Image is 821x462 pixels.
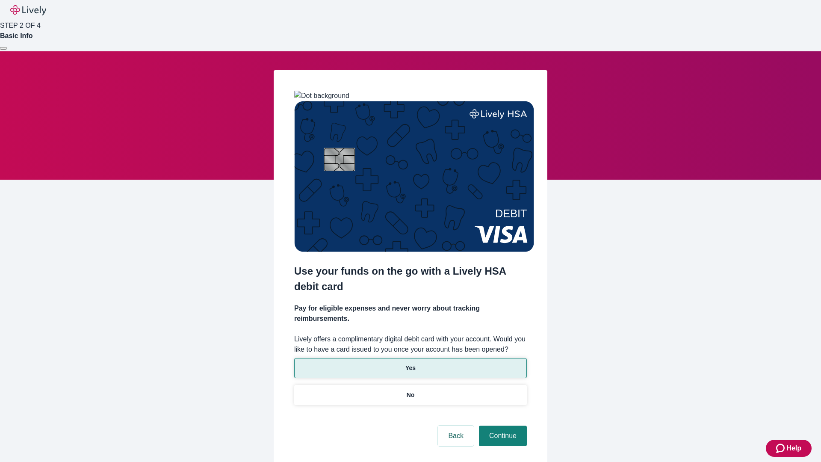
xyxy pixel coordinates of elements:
[438,426,474,446] button: Back
[766,440,812,457] button: Zendesk support iconHelp
[407,391,415,400] p: No
[294,303,527,324] h4: Pay for eligible expenses and never worry about tracking reimbursements.
[294,334,527,355] label: Lively offers a complimentary digital debit card with your account. Would you like to have a card...
[294,385,527,405] button: No
[479,426,527,446] button: Continue
[294,264,527,294] h2: Use your funds on the go with a Lively HSA debit card
[776,443,786,453] svg: Zendesk support icon
[10,5,46,15] img: Lively
[294,101,534,252] img: Debit card
[294,358,527,378] button: Yes
[786,443,801,453] span: Help
[405,364,416,373] p: Yes
[294,91,349,101] img: Dot background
